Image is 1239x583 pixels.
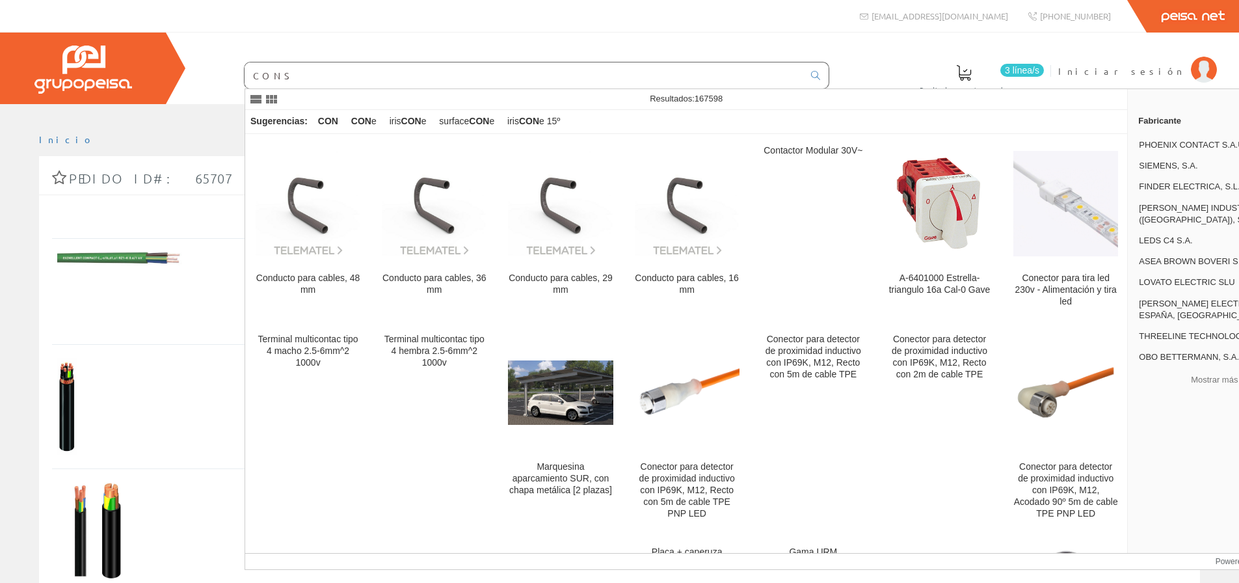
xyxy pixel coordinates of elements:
div: Terminal multicontac tipo 4 macho 2.5-6mm^2 1000v [256,334,360,369]
img: Foto artículo MOVILFLEX VC4V-K 500V 4G1,5 NEGRO (29.7x150) [57,358,77,455]
strong: CON [519,116,539,126]
img: Conector para detector de proximidad inductivo con IP69K, M12, Recto con 5m de cable TPE PNP LED [635,340,739,445]
span: [EMAIL_ADDRESS][DOMAIN_NAME] [872,10,1008,21]
span: Pedido ID#: 65707 | [DATE] 12:26:01 | Cliente Invitado 1713278011 (1713278011) [69,170,769,186]
div: Conducto para cables, 48 mm [256,273,360,296]
img: Foto artículo Cable EXZHELLENT Compact 1000 V (AS) RZ1-K (AS) 5G1,5 BOBINA (192x22.231578947368) [57,252,182,266]
a: Contactor Modular 30V~ [751,135,876,323]
div: Terminal multicontac tipo 4 hembra 2.5-6mm^2 1000v [382,334,486,369]
a: Conducto para cables, 16 mm Conducto para cables, 16 mm [624,135,750,323]
strong: CON [469,116,489,126]
div: A-6401000 Estrella-triangulo 16a Cal-0 Gave [887,273,992,296]
img: Conducto para cables, 16 mm [635,151,739,256]
a: Conducto para cables, 48 mm Conducto para cables, 48 mm [245,135,371,323]
span: 167598 [695,94,723,103]
div: Conector para tira led 230v - Alimentación y tira led [1013,273,1118,308]
div: Gama URM [761,547,866,558]
div: iris e 15º [502,110,565,133]
img: Conducto para cables, 48 mm [256,151,360,256]
a: Conector para detector de proximidad inductivo con IP69K, M12, Acodado 90º 5m de cable TPE PNP LE... [1003,323,1128,535]
a: Conducto para cables, 29 mm Conducto para cables, 29 mm [498,135,623,323]
a: Conector para detector de proximidad inductivo con IP69K, M12, Recto con 2m de cable TPE [877,323,1002,535]
div: Conector para detector de proximidad inductivo con IP69K, M12, Acodado 90º 5m de cable TPE PNP LED [1013,461,1118,520]
img: Conducto para cables, 36 mm [382,151,486,256]
a: Conector para tira led 230v - Alimentación y tira led Conector para tira led 230v - Alimentación ... [1003,135,1128,323]
img: Marquesina aparcamiento SUR, con chapa metálica [2 plazas] [508,360,613,425]
a: A-6401000 Estrella-triangulo 16a Cal-0 Gave A-6401000 Estrella-triangulo 16a Cal-0 Gave [877,135,1002,323]
img: Grupo Peisa [34,46,132,94]
a: Conector para detector de proximidad inductivo con IP69K, M12, Recto con 5m de cable TPE PNP LED ... [624,323,750,535]
a: Iniciar sesión [1058,54,1217,66]
img: A-6401000 Estrella-triangulo 16a Cal-0 Gave [887,152,992,256]
strong: CON [318,116,338,126]
div: Contactor Modular 30V~ [761,145,866,157]
div: Conducto para cables, 29 mm [508,273,613,296]
div: Sugerencias: [245,113,310,131]
span: Resultados: [650,94,723,103]
div: iris e [384,110,432,133]
a: Conector para detector de proximidad inductivo con IP69K, M12, Recto con 5m de cable TPE [751,323,876,535]
span: 3 línea/s [1000,64,1044,77]
span: [PHONE_NUMBER] [1040,10,1111,21]
strong: CON [401,116,421,126]
div: Conector para detector de proximidad inductivo con IP69K, M12, Recto con 5m de cable TPE PNP LED [635,461,739,520]
div: Conducto para cables, 16 mm [635,273,739,296]
a: Terminal multicontac tipo 4 hembra 2.5-6mm^2 1000v [371,323,497,535]
div: Marquesina aparcamiento SUR, con chapa metálica [2 plazas] [508,461,613,496]
a: Inicio [39,133,94,145]
a: Conducto para cables, 36 mm Conducto para cables, 36 mm [371,135,497,323]
div: Conector para detector de proximidad inductivo con IP69K, M12, Recto con 2m de cable TPE [887,334,992,381]
a: Terminal multicontac tipo 4 macho 2.5-6mm^2 1000v [245,323,371,535]
img: Conector para tira led 230v - Alimentación y tira led [1013,151,1118,256]
img: Conector para detector de proximidad inductivo con IP69K, M12, Acodado 90º 5m de cable TPE PNP LED [1013,340,1118,445]
img: Conducto para cables, 29 mm [508,151,613,256]
div: Conducto para cables, 36 mm [382,273,486,296]
div: Conector para detector de proximidad inductivo con IP69K, M12, Recto con 5m de cable TPE [761,334,866,381]
span: Pedido actual [920,83,1008,96]
input: Buscar ... [245,62,803,88]
div: surface e [434,110,500,133]
span: Iniciar sesión [1058,64,1184,77]
a: Marquesina aparcamiento SUR, con chapa metálica [2 plazas] Marquesina aparcamiento SUR, con chapa... [498,323,623,535]
a: 3 línea/s Pedido actual [907,54,1047,102]
img: Foto artículo Cable ENERGY Class 1000 V RV-K 3G2,5 (NEGRO) ROLLO 100m (112.5x150) [57,482,131,580]
strong: CON [351,116,371,126]
div: Placa + caperuza protección terminal “V” [635,547,739,570]
div: e [346,110,382,133]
